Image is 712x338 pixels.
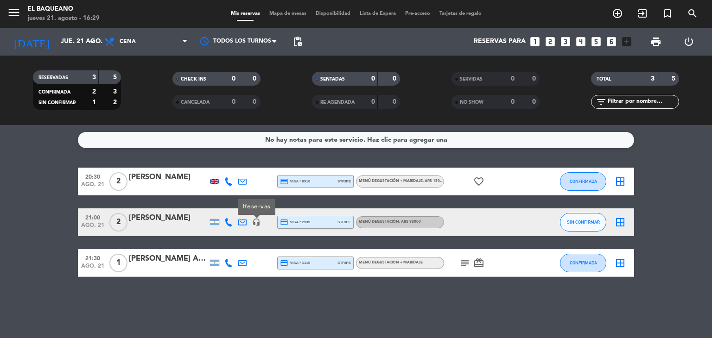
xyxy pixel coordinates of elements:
strong: 0 [532,75,538,82]
span: 21:00 [81,212,104,222]
i: favorite_border [473,176,484,187]
i: looks_one [529,36,541,48]
span: stripe [337,219,351,225]
i: card_giftcard [473,257,484,269]
i: menu [7,6,21,19]
i: border_all [615,217,626,228]
i: looks_3 [559,36,572,48]
input: Filtrar por nombre... [607,97,679,107]
i: looks_5 [590,36,602,48]
span: pending_actions [292,36,303,47]
div: No hay notas para este servicio. Haz clic para agregar una [265,135,447,145]
span: Menú degustación [359,220,421,224]
div: El Baqueano [28,5,100,14]
span: NO SHOW [460,100,483,105]
span: Menú degustación + maridaje [359,261,423,264]
span: visa * 2939 [280,218,310,226]
strong: 0 [511,75,515,82]
i: search [687,8,698,19]
span: , ARS 98000 [399,220,421,224]
strong: 0 [371,75,375,82]
i: add_circle_outline [612,8,623,19]
span: Disponibilidad [311,11,355,16]
strong: 3 [113,88,119,95]
button: CONFIRMADA [560,254,606,272]
i: credit_card [280,218,288,226]
span: Tarjetas de regalo [435,11,486,16]
strong: 0 [532,99,538,105]
i: arrow_drop_down [86,36,97,47]
i: credit_card [280,259,288,267]
i: border_all [615,176,626,187]
span: CONFIRMADA [570,260,597,265]
span: 2 [109,213,127,232]
span: RE AGENDADA [320,100,355,105]
span: ago. 21 [81,182,104,192]
span: visa * 1116 [280,259,310,267]
span: Reservas para [474,38,526,45]
span: CONFIRMADA [570,179,597,184]
i: looks_4 [575,36,587,48]
span: CONFIRMADA [38,90,70,94]
strong: 2 [113,99,119,106]
strong: 1 [92,99,96,106]
span: WALK IN [630,6,655,21]
i: headset_mic [252,218,261,226]
i: filter_list [596,96,607,107]
div: LOG OUT [672,28,705,56]
span: 21:30 [81,252,104,263]
strong: 0 [232,75,235,82]
i: credit_card [280,177,288,186]
i: add_box [621,36,633,48]
span: SENTADAS [320,77,345,81]
strong: 5 [672,75,677,82]
span: 20:30 [81,171,104,182]
strong: 0 [393,75,398,82]
strong: 3 [651,75,655,82]
strong: 5 [113,74,119,81]
span: CANCELADA [181,100,210,105]
span: SIN CONFIRMAR [38,100,76,105]
span: stripe [337,178,351,184]
strong: 3 [92,74,96,81]
span: print [650,36,661,47]
span: Menú degustación + maridaje [359,179,447,183]
strong: 0 [371,99,375,105]
i: power_settings_new [683,36,694,47]
strong: 0 [393,99,398,105]
span: visa * 8910 [280,177,310,186]
span: ago. 21 [81,222,104,233]
span: Pre-acceso [400,11,435,16]
span: SERVIDAS [460,77,483,81]
button: menu [7,6,21,23]
div: [PERSON_NAME] Amegayibor [129,253,208,265]
button: CONFIRMADA [560,172,606,191]
div: Reservas [238,199,275,215]
span: BUSCAR [680,6,705,21]
strong: 0 [253,75,258,82]
span: , ARS 150000 [423,179,447,183]
span: CHECK INS [181,77,206,81]
span: SIN CONFIRMAR [567,219,600,225]
span: RESERVAR MESA [605,6,630,21]
strong: 2 [92,88,96,95]
strong: 0 [511,99,515,105]
i: looks_6 [605,36,617,48]
span: Reserva especial [655,6,680,21]
button: SIN CONFIRMAR [560,213,606,232]
div: [PERSON_NAME] [129,171,208,183]
span: Mis reservas [226,11,265,16]
i: subject [459,257,470,269]
span: RESERVADAS [38,75,68,80]
span: TOTAL [597,77,611,81]
span: Mapa de mesas [265,11,311,16]
strong: 0 [253,99,258,105]
div: jueves 21. agosto - 16:29 [28,14,100,23]
span: Cena [120,38,136,45]
i: exit_to_app [637,8,648,19]
span: Lista de Espera [355,11,400,16]
span: ago. 21 [81,263,104,274]
i: border_all [615,257,626,269]
i: [DATE] [7,31,56,52]
strong: 0 [232,99,235,105]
